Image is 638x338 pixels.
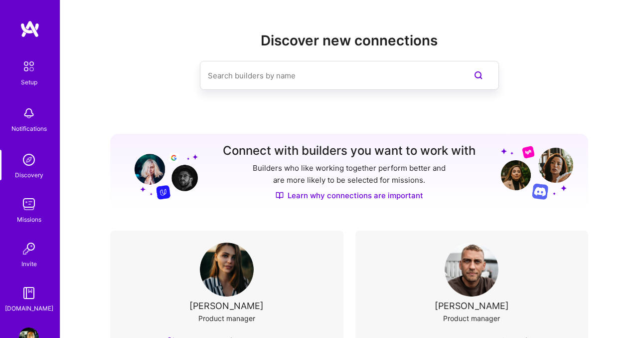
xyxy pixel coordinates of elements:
div: Setup [21,77,37,87]
img: Invite [19,239,39,259]
input: Search builders by name [208,63,451,88]
div: Product manager [198,313,255,324]
div: Missions [17,214,41,225]
div: [PERSON_NAME] [189,301,264,311]
img: logo [20,20,40,38]
div: Discovery [15,170,43,180]
img: discovery [19,150,39,170]
img: guide book [19,283,39,303]
div: Product manager [443,313,500,324]
img: bell [19,103,39,123]
img: Grow your network [501,145,573,200]
img: Discover [276,191,284,200]
img: User Avatar [200,243,254,297]
div: [PERSON_NAME] [435,301,509,311]
h3: Connect with builders you want to work with [223,144,476,158]
p: Builders who like working together perform better and are more likely to be selected for missions. [251,162,448,186]
img: setup [18,56,39,77]
div: [DOMAIN_NAME] [5,303,53,314]
i: icon SearchPurple [473,69,484,81]
img: Grow your network [126,145,198,200]
a: Learn why connections are important [276,190,423,201]
h2: Discover new connections [110,32,588,49]
img: teamwork [19,194,39,214]
div: Invite [21,259,37,269]
div: Notifications [11,123,47,134]
img: User Avatar [445,243,498,297]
